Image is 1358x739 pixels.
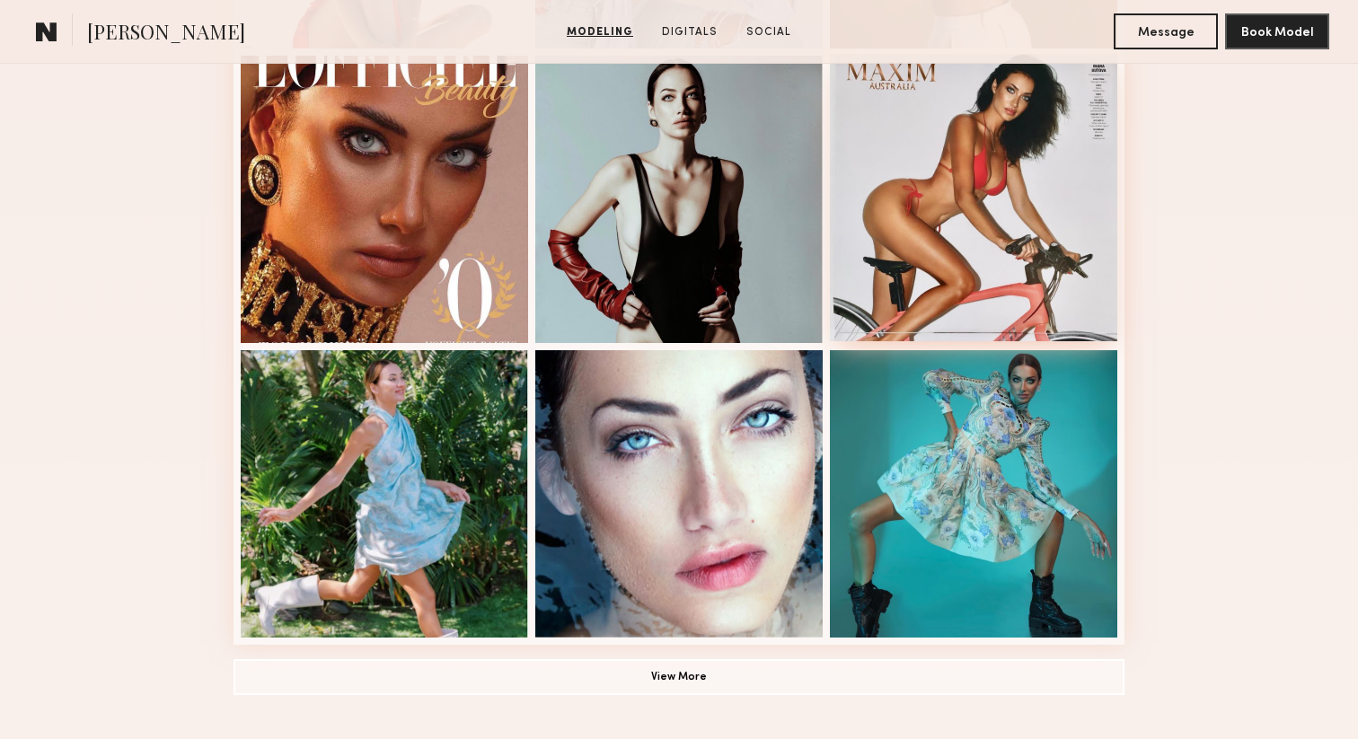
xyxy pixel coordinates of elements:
[560,24,640,40] a: Modeling
[234,659,1124,695] button: View More
[1225,23,1329,39] a: Book Model
[739,24,798,40] a: Social
[87,18,245,49] span: [PERSON_NAME]
[655,24,725,40] a: Digitals
[1225,13,1329,49] button: Book Model
[1114,13,1218,49] button: Message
